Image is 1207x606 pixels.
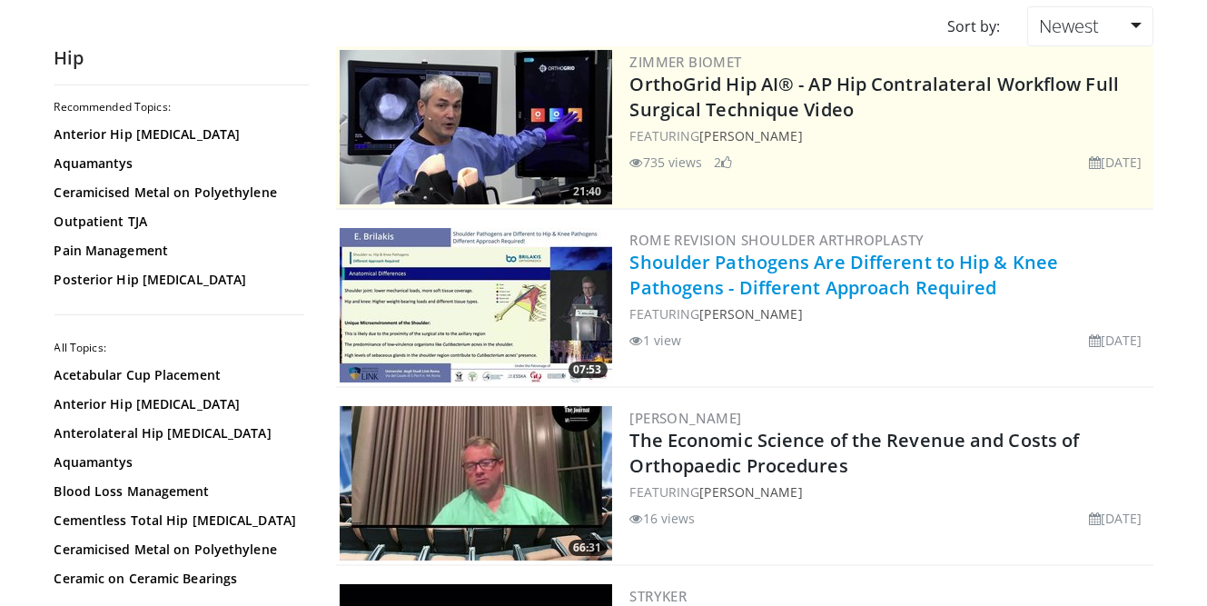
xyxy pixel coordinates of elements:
a: Blood Loss Management [54,482,300,501]
a: Cementless Total Hip [MEDICAL_DATA] [54,512,300,530]
div: FEATURING [630,482,1150,502]
a: Ceramic on Ceramic Bearings [54,570,300,588]
li: 2 [714,153,732,172]
h2: Hip [54,46,309,70]
span: 21:40 [569,184,608,200]
li: 1 view [630,331,682,350]
a: Stryker [630,587,688,605]
div: Sort by: [934,6,1014,46]
span: 07:53 [569,362,608,378]
li: [DATE] [1089,509,1143,528]
a: OrthoGrid Hip AI® - AP Hip Contralateral Workflow Full Surgical Technique Video [630,72,1119,122]
a: Aquamantys [54,154,300,173]
div: FEATURING [630,304,1150,323]
a: Aquamantys [54,453,300,472]
li: [DATE] [1089,331,1143,350]
a: The Economic Science of the Revenue and Costs of Orthopaedic Procedures [630,428,1080,478]
img: 63ae7db7-4772-4245-8474-3d0ac4781287.300x170_q85_crop-smart_upscale.jpg [340,406,612,561]
a: 21:40 [340,50,612,204]
a: Outpatient TJA [54,213,300,231]
div: FEATURING [630,126,1150,145]
a: Anterior Hip [MEDICAL_DATA] [54,395,300,413]
li: 16 views [630,509,696,528]
a: 66:31 [340,406,612,561]
img: 96a9cbbb-25ee-4404-ab87-b32d60616ad7.300x170_q85_crop-smart_upscale.jpg [340,50,612,204]
span: Newest [1039,14,1099,38]
a: [PERSON_NAME] [699,483,802,501]
a: Pain Management [54,242,300,260]
a: Posterior Hip [MEDICAL_DATA] [54,271,300,289]
h2: Recommended Topics: [54,100,304,114]
a: Newest [1027,6,1153,46]
a: Ceramicised Metal on Polyethylene [54,184,300,202]
a: [PERSON_NAME] [699,305,802,323]
a: Zimmer Biomet [630,53,742,71]
a: [PERSON_NAME] [699,127,802,144]
a: Acetabular Cup Placement [54,366,300,384]
span: 66:31 [569,540,608,556]
h2: All Topics: [54,341,304,355]
a: Ceramicised Metal on Polyethylene [54,541,300,559]
a: Anterolateral Hip [MEDICAL_DATA] [54,424,300,442]
li: 735 views [630,153,703,172]
a: Shoulder Pathogens Are Different to Hip & Knee Pathogens - Different Approach Required [630,250,1059,300]
a: Rome Revision Shoulder Arthroplasty [630,231,925,249]
img: 6a7d116b-e731-469b-a02b-077c798815a2.300x170_q85_crop-smart_upscale.jpg [340,228,612,382]
li: [DATE] [1089,153,1143,172]
a: 07:53 [340,228,612,382]
a: Anterior Hip [MEDICAL_DATA] [54,125,300,144]
a: [PERSON_NAME] [630,409,742,427]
